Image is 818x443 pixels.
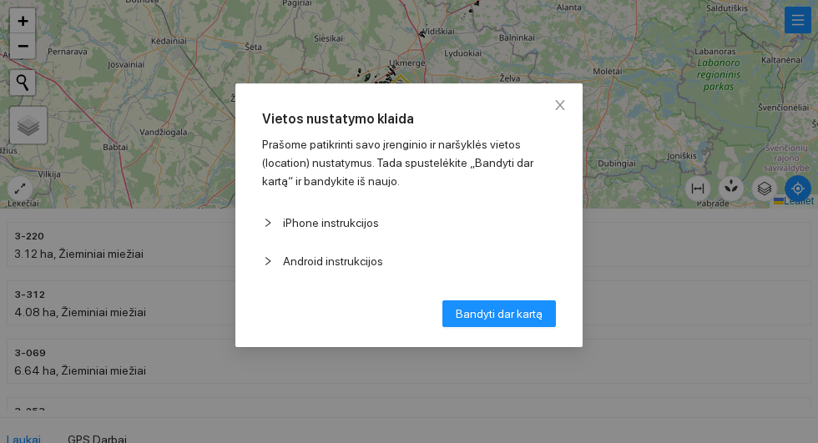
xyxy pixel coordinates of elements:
[263,218,273,228] span: right
[262,138,533,188] span: Prašome patikrinti savo įrenginio ir naršyklės vietos (location) nustatymus. Tada spustelėkite „B...
[262,110,556,128] span: Vietos nustatymo klaida
[283,214,555,232] span: iPhone instrukcijos
[283,252,555,270] span: Android instrukcijos
[538,83,583,128] button: Close
[263,256,273,266] span: right
[456,305,543,323] span: Bandyti dar kartą
[442,300,556,327] button: Bandyti dar kartą
[553,98,567,112] span: close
